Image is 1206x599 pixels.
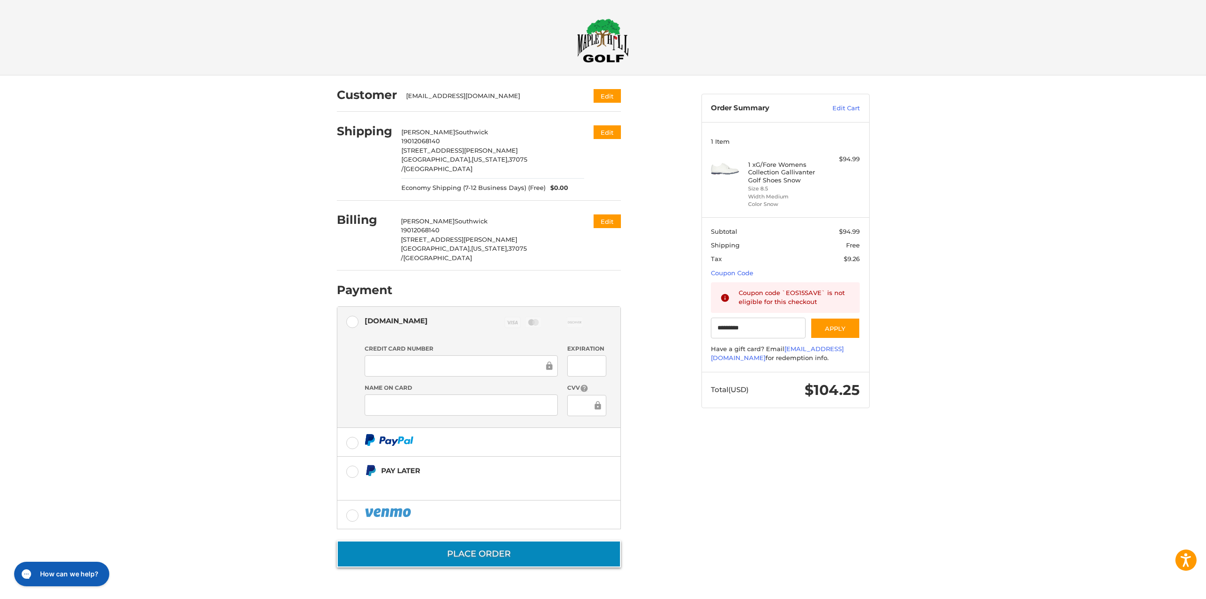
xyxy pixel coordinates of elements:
[844,255,860,263] span: $9.26
[401,236,517,243] span: [STREET_ADDRESS][PERSON_NAME]
[337,541,621,567] button: Place Order
[9,558,112,590] iframe: Gorgias live chat messenger
[567,345,606,353] label: Expiration
[711,241,740,249] span: Shipping
[401,156,472,163] span: [GEOGRAPHIC_DATA],
[810,318,860,339] button: Apply
[455,217,488,225] span: Southwick
[711,385,749,394] span: Total (USD)
[594,214,621,228] button: Edit
[805,381,860,399] span: $104.25
[594,89,621,103] button: Edit
[401,183,546,193] span: Economy Shipping (7-12 Business Days) (Free)
[365,481,562,489] iframe: PayPal Message 1
[748,185,820,193] li: Size 8.5
[404,165,473,172] span: [GEOGRAPHIC_DATA]
[401,217,455,225] span: [PERSON_NAME]
[711,138,860,145] h3: 1 Item
[711,345,860,363] div: Have a gift card? Email for redemption info.
[739,288,851,307] div: Coupon code `EOS15SAVE` is not eligible for this checkout
[401,137,440,145] span: 19012068140
[401,147,518,154] span: [STREET_ADDRESS][PERSON_NAME]
[577,18,629,63] img: Maple Hill Golf
[406,91,575,101] div: [EMAIL_ADDRESS][DOMAIN_NAME]
[401,226,440,234] span: 19012068140
[401,245,527,262] span: 37075 /
[823,155,860,164] div: $94.99
[748,193,820,201] li: Width Medium
[711,228,737,235] span: Subtotal
[812,104,860,113] a: Edit Cart
[337,124,392,139] h2: Shipping
[711,255,722,263] span: Tax
[472,156,509,163] span: [US_STATE],
[711,318,806,339] input: Gift Certificate or Coupon Code
[748,161,820,184] h4: 1 x G/Fore Womens Collection Gallivanter Golf Shoes Snow
[365,465,376,476] img: Pay Later icon
[401,245,471,252] span: [GEOGRAPHIC_DATA],
[455,128,488,136] span: Southwick
[567,384,606,393] label: CVV
[839,228,860,235] span: $94.99
[401,156,527,172] span: 37075 /
[365,345,558,353] label: Credit Card Number
[748,200,820,208] li: Color Snow
[594,125,621,139] button: Edit
[711,104,812,113] h3: Order Summary
[337,88,397,102] h2: Customer
[365,313,428,328] div: [DOMAIN_NAME]
[711,269,753,277] a: Coupon Code
[365,434,414,446] img: PayPal icon
[381,463,562,478] div: Pay Later
[846,241,860,249] span: Free
[365,507,413,518] img: PayPal icon
[337,283,392,297] h2: Payment
[365,384,558,392] label: Name on Card
[403,254,472,262] span: [GEOGRAPHIC_DATA]
[337,213,392,227] h2: Billing
[546,183,568,193] span: $0.00
[471,245,508,252] span: [US_STATE],
[401,128,455,136] span: [PERSON_NAME]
